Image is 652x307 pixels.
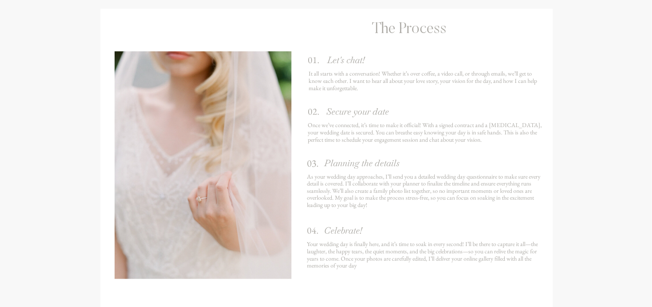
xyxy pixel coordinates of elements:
[308,55,327,70] h3: 01.
[307,21,512,42] h1: The Process
[324,158,455,173] h3: Planning the details
[307,241,545,277] h3: Your wedding day is finally here, and it’s time to soak in every second! I’ll be there to capture...
[307,173,545,209] h3: As your wedding day approaches, I’ll send you a detailed wedding day questionnaire to make sure e...
[307,158,326,173] h3: 03.
[308,106,327,122] h3: 02.
[307,225,326,241] h3: 04.
[328,55,458,70] h3: Let's chat!
[327,106,457,122] h3: Secure your date
[324,225,455,241] h3: Celebrate!
[308,122,546,158] h3: Once we’ve connected, it’s time to make it official! With a signed contract and a [MEDICAL_DATA],...
[309,70,546,106] h3: It all starts with a conversation! Whether it’s over coffee, a video call, or through emails, we’...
